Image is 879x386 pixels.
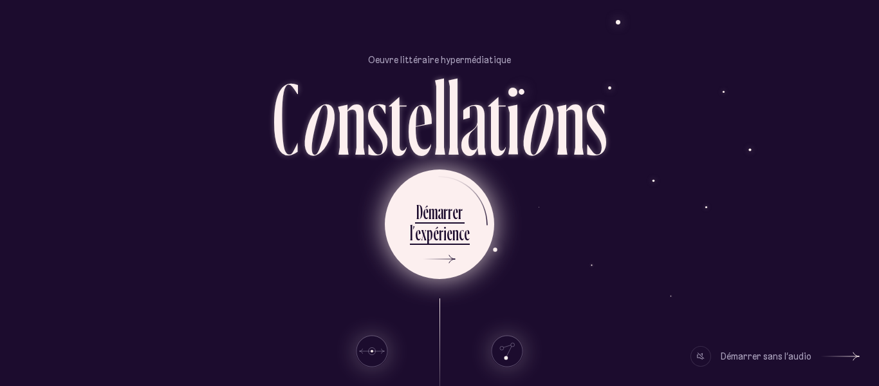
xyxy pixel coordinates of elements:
[585,66,607,169] div: s
[487,66,506,169] div: t
[447,66,460,169] div: l
[272,66,299,169] div: C
[447,220,452,246] div: e
[299,66,337,169] div: o
[368,53,511,66] p: Oeuvre littéraire hypermédiatique
[433,220,439,246] div: é
[423,199,429,224] div: é
[410,220,412,246] div: l
[337,66,366,169] div: n
[429,199,438,224] div: m
[459,220,464,246] div: c
[439,220,443,246] div: r
[416,199,423,224] div: D
[438,199,443,224] div: a
[421,220,427,246] div: x
[460,66,487,169] div: a
[458,199,463,224] div: r
[388,66,407,169] div: t
[518,66,555,169] div: o
[366,66,388,169] div: s
[721,346,811,367] div: Démarrer sans l’audio
[448,199,452,224] div: r
[690,346,860,367] button: Démarrer sans l’audio
[464,220,470,246] div: e
[506,66,520,169] div: i
[427,220,433,246] div: p
[412,220,415,246] div: ’
[555,66,585,169] div: n
[415,220,421,246] div: e
[452,220,459,246] div: n
[443,199,448,224] div: r
[443,220,447,246] div: i
[452,199,458,224] div: e
[433,66,447,169] div: l
[407,66,433,169] div: e
[385,169,494,279] button: Démarrerl’expérience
